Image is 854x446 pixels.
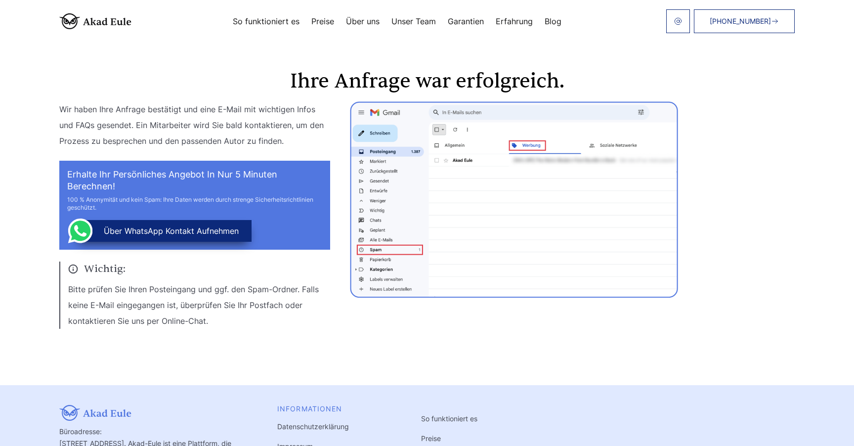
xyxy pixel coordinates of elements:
[421,414,477,423] a: So funktioniert es
[710,17,771,25] span: [PHONE_NUMBER]
[277,422,349,431] a: Datenschutzerklärung
[59,72,795,91] h1: Ihre Anfrage war erfolgreich.
[346,17,380,25] a: Über uns
[277,405,393,413] div: INFORMATIONEN
[545,17,561,25] a: Blog
[59,101,330,149] p: Wir haben Ihre Anfrage bestätigt und eine E-Mail mit wichtigen Infos und FAQs gesendet. Ein Mitar...
[674,17,682,25] img: email
[694,9,795,33] a: [PHONE_NUMBER]
[68,262,330,276] span: Wichtig:
[67,196,322,212] div: 100 % Anonymität und kein Spam: Ihre Daten werden durch strenge Sicherheitsrichtlinien geschützt.
[75,220,252,242] button: über WhatsApp Kontakt aufnehmen
[311,17,334,25] a: Preise
[233,17,299,25] a: So funktioniert es
[350,101,678,298] img: thanks
[59,13,131,29] img: logo
[67,169,322,192] h2: Erhalte Ihr persönliches Angebot in nur 5 Minuten berechnen!
[448,17,484,25] a: Garantien
[421,434,441,443] a: Preise
[68,281,330,329] p: Bitte prüfen Sie Ihren Posteingang und ggf. den Spam-Ordner. Falls keine E-Mail eingegangen ist, ...
[391,17,436,25] a: Unser Team
[496,17,533,25] a: Erfahrung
